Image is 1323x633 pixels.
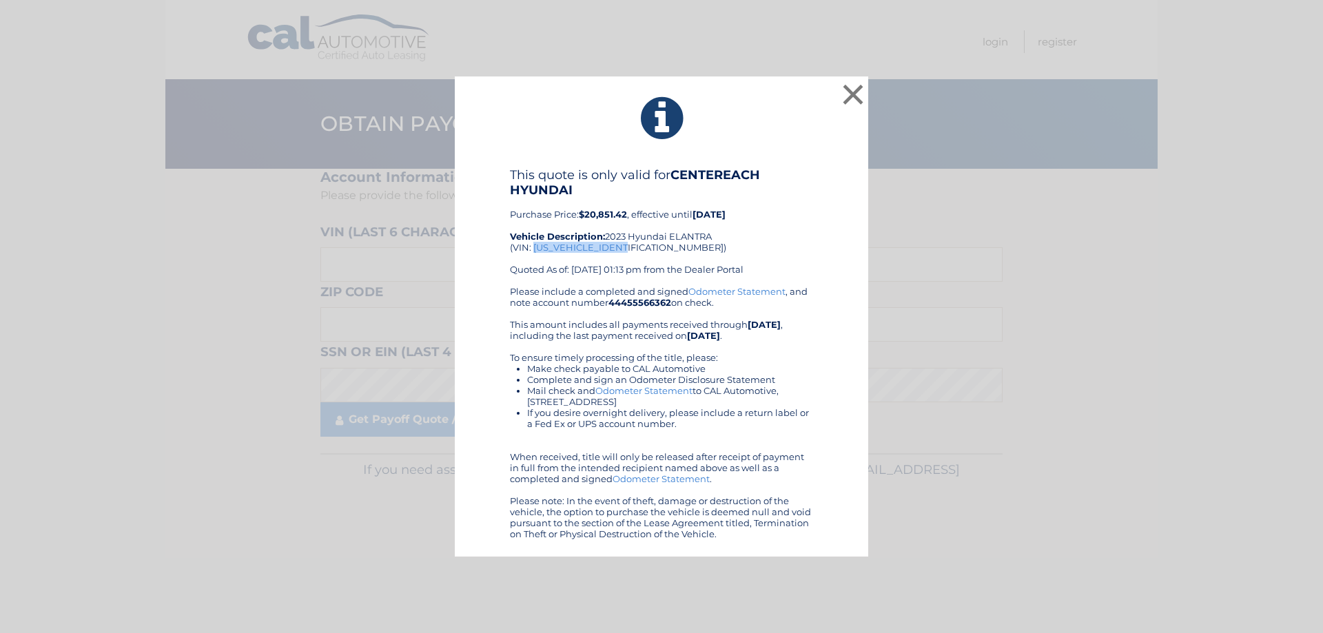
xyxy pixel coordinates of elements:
[693,209,726,220] b: [DATE]
[608,297,671,308] b: 44455566362
[527,374,813,385] li: Complete and sign an Odometer Disclosure Statement
[510,167,813,286] div: Purchase Price: , effective until 2023 Hyundai ELANTRA (VIN: [US_VEHICLE_IDENTIFICATION_NUMBER]) ...
[839,81,867,108] button: ×
[527,407,813,429] li: If you desire overnight delivery, please include a return label or a Fed Ex or UPS account number.
[510,167,813,198] h4: This quote is only valid for
[613,473,710,484] a: Odometer Statement
[527,385,813,407] li: Mail check and to CAL Automotive, [STREET_ADDRESS]
[687,330,720,341] b: [DATE]
[748,319,781,330] b: [DATE]
[510,167,760,198] b: CENTEREACH HYUNDAI
[579,209,627,220] b: $20,851.42
[527,363,813,374] li: Make check payable to CAL Automotive
[688,286,786,297] a: Odometer Statement
[510,231,605,242] strong: Vehicle Description:
[510,286,813,539] div: Please include a completed and signed , and note account number on check. This amount includes al...
[595,385,693,396] a: Odometer Statement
